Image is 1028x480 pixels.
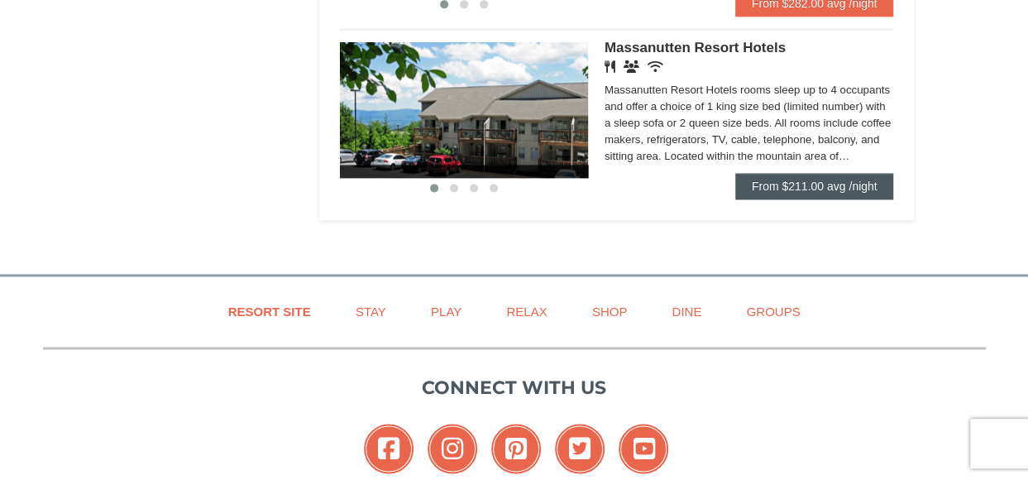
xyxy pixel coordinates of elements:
a: Groups [725,293,820,330]
a: Resort Site [208,293,332,330]
span: Massanutten Resort Hotels [605,40,786,55]
a: Relax [485,293,567,330]
i: Wireless Internet (free) [648,60,663,73]
a: Shop [571,293,648,330]
a: Stay [335,293,407,330]
i: Restaurant [605,60,615,73]
a: Play [410,293,482,330]
p: Connect with us [43,374,986,401]
i: Banquet Facilities [624,60,639,73]
div: Massanutten Resort Hotels rooms sleep up to 4 occupants and offer a choice of 1 king size bed (li... [605,82,894,165]
a: From $211.00 avg /night [735,173,894,199]
a: Dine [651,293,722,330]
